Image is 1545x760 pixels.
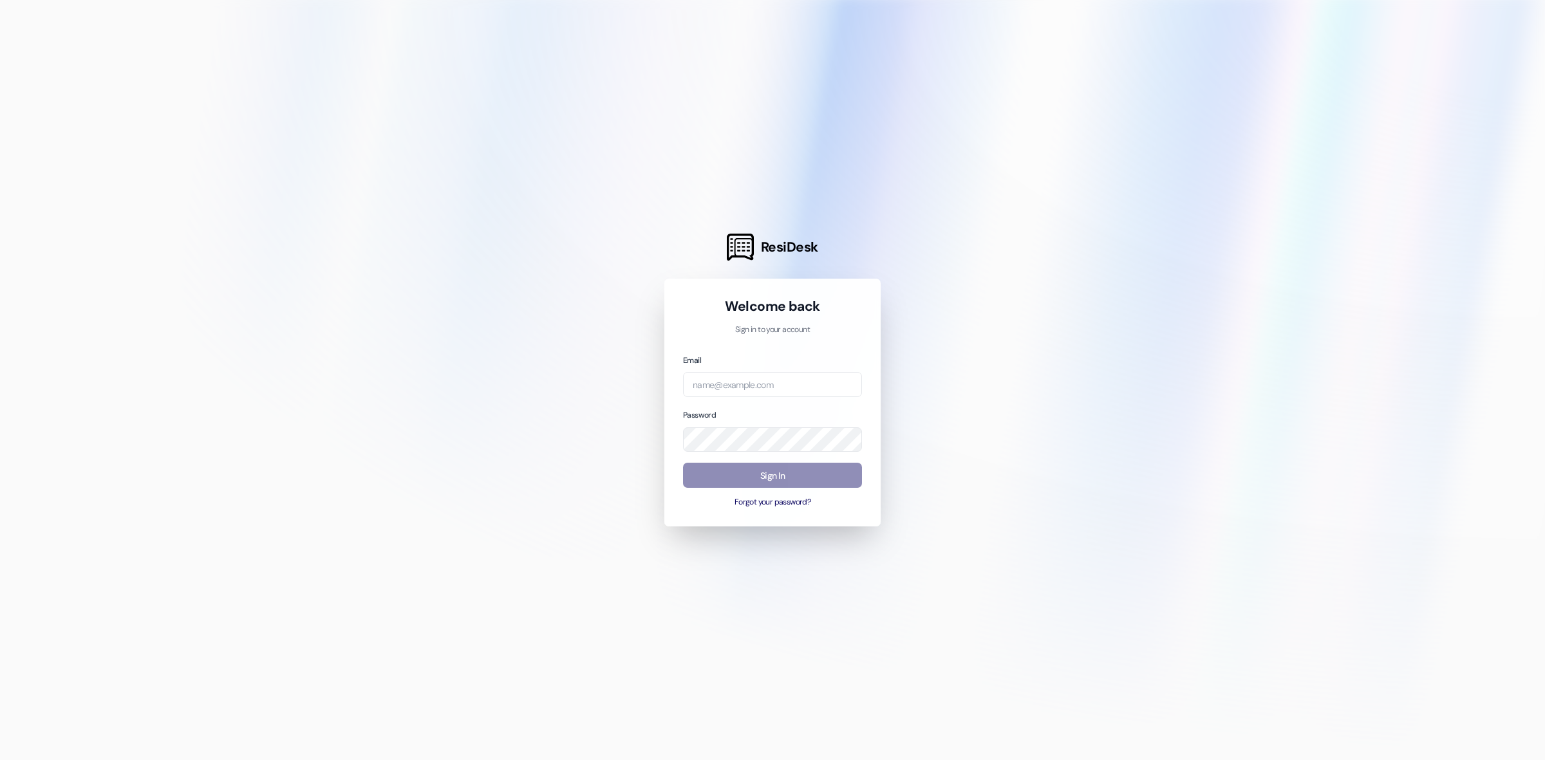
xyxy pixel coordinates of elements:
label: Password [683,410,716,420]
label: Email [683,355,701,366]
input: name@example.com [683,372,862,397]
img: ResiDesk Logo [727,234,754,261]
button: Forgot your password? [683,497,862,508]
p: Sign in to your account [683,324,862,336]
h1: Welcome back [683,297,862,315]
button: Sign In [683,463,862,488]
span: ResiDesk [761,238,818,256]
